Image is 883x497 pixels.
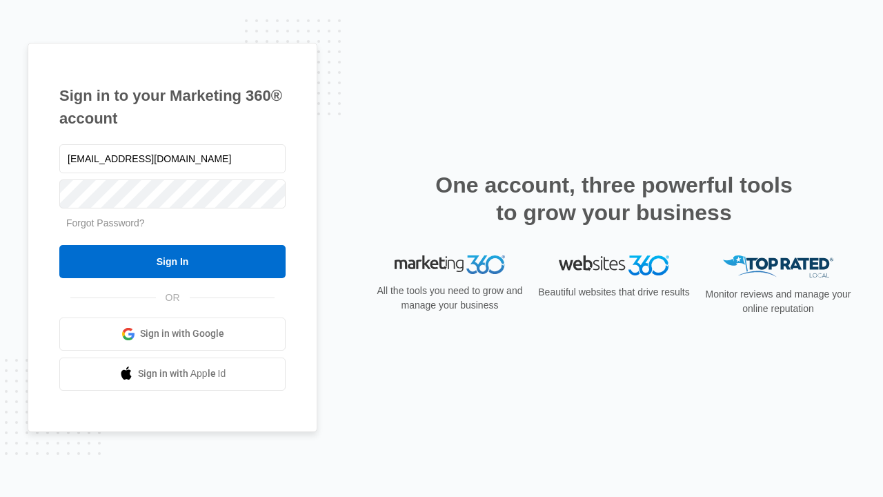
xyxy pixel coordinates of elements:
[723,255,833,278] img: Top Rated Local
[156,291,190,305] span: OR
[431,171,797,226] h2: One account, three powerful tools to grow your business
[395,255,505,275] img: Marketing 360
[59,318,286,351] a: Sign in with Google
[537,285,691,300] p: Beautiful websites that drive results
[66,217,145,228] a: Forgot Password?
[373,284,527,313] p: All the tools you need to grow and manage your business
[138,367,226,381] span: Sign in with Apple Id
[59,358,286,391] a: Sign in with Apple Id
[59,144,286,173] input: Email
[559,255,669,275] img: Websites 360
[140,327,224,341] span: Sign in with Google
[59,245,286,278] input: Sign In
[59,84,286,130] h1: Sign in to your Marketing 360® account
[701,287,855,316] p: Monitor reviews and manage your online reputation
